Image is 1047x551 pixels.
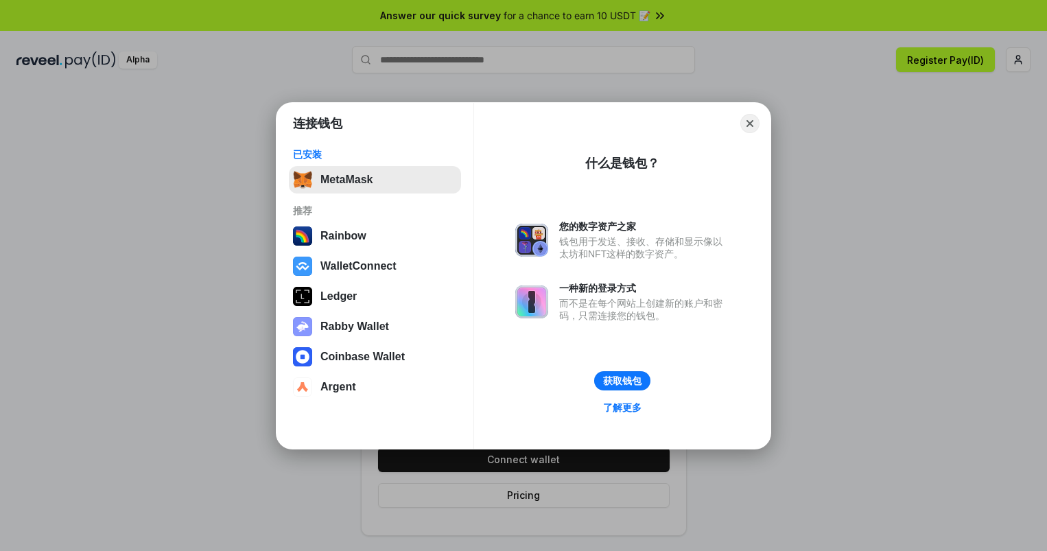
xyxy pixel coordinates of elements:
button: WalletConnect [289,253,461,280]
img: svg+xml,%3Csvg%20width%3D%2228%22%20height%3D%2228%22%20viewBox%3D%220%200%2028%2028%22%20fill%3D... [293,377,312,397]
button: Coinbase Wallet [289,343,461,371]
button: Close [740,114,760,133]
div: 已安装 [293,148,457,161]
div: Rainbow [320,230,366,242]
img: svg+xml,%3Csvg%20xmlns%3D%22http%3A%2F%2Fwww.w3.org%2F2000%2Fsvg%22%20width%3D%2228%22%20height%3... [293,287,312,306]
img: svg+xml,%3Csvg%20xmlns%3D%22http%3A%2F%2Fwww.w3.org%2F2000%2Fsvg%22%20fill%3D%22none%22%20viewBox... [515,285,548,318]
div: Coinbase Wallet [320,351,405,363]
img: svg+xml,%3Csvg%20xmlns%3D%22http%3A%2F%2Fwww.w3.org%2F2000%2Fsvg%22%20fill%3D%22none%22%20viewBox... [515,224,548,257]
img: svg+xml,%3Csvg%20fill%3D%22none%22%20height%3D%2233%22%20viewBox%3D%220%200%2035%2033%22%20width%... [293,170,312,189]
button: 获取钱包 [594,371,650,390]
div: Ledger [320,290,357,303]
a: 了解更多 [595,399,650,417]
div: Rabby Wallet [320,320,389,333]
div: MetaMask [320,174,373,186]
button: Rainbow [289,222,461,250]
div: 一种新的登录方式 [559,282,729,294]
button: Ledger [289,283,461,310]
div: Argent [320,381,356,393]
div: WalletConnect [320,260,397,272]
button: MetaMask [289,166,461,194]
div: 什么是钱包？ [585,155,659,172]
div: 获取钱包 [603,375,642,387]
div: 钱包用于发送、接收、存储和显示像以太坊和NFT这样的数字资产。 [559,235,729,260]
img: svg+xml,%3Csvg%20width%3D%2228%22%20height%3D%2228%22%20viewBox%3D%220%200%2028%2028%22%20fill%3D... [293,347,312,366]
div: 推荐 [293,204,457,217]
div: 而不是在每个网站上创建新的账户和密码，只需连接您的钱包。 [559,297,729,322]
img: svg+xml,%3Csvg%20width%3D%2228%22%20height%3D%2228%22%20viewBox%3D%220%200%2028%2028%22%20fill%3D... [293,257,312,276]
img: svg+xml,%3Csvg%20xmlns%3D%22http%3A%2F%2Fwww.w3.org%2F2000%2Fsvg%22%20fill%3D%22none%22%20viewBox... [293,317,312,336]
div: 您的数字资产之家 [559,220,729,233]
button: Rabby Wallet [289,313,461,340]
img: svg+xml,%3Csvg%20width%3D%22120%22%20height%3D%22120%22%20viewBox%3D%220%200%20120%20120%22%20fil... [293,226,312,246]
button: Argent [289,373,461,401]
div: 了解更多 [603,401,642,414]
h1: 连接钱包 [293,115,342,132]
